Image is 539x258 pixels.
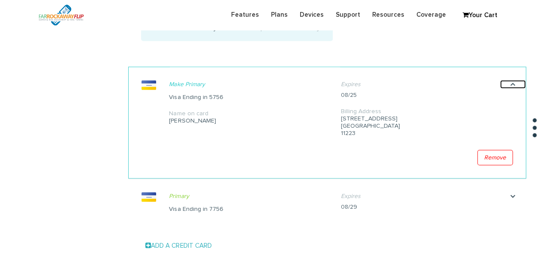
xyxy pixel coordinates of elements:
[458,9,501,22] a: Your Cart
[341,91,500,99] div: 08/25
[169,205,328,213] div: Visa Ending in 7756
[366,6,410,23] a: Resources
[265,6,294,23] a: Plans
[410,6,452,23] a: Coverage
[341,192,500,201] span: Expires
[169,93,328,102] div: Visa Ending in 5756
[341,203,500,211] div: 08/29
[500,80,526,89] a: .
[142,192,156,202] img: visa
[169,117,328,125] div: [PERSON_NAME]
[477,150,513,165] a: Remove
[330,6,366,23] a: Support
[341,80,500,89] span: Expires
[142,80,156,90] img: visa
[341,108,500,115] span: Billing Address
[169,110,328,117] span: Name on card
[341,108,500,137] div: [STREET_ADDRESS] [GEOGRAPHIC_DATA] 11223
[500,192,526,201] a: .
[294,6,330,23] a: Devices
[145,243,211,249] a: Add a Credit Card
[225,6,265,23] a: Features
[169,81,205,87] a: Make Primary
[169,192,328,201] span: Primary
